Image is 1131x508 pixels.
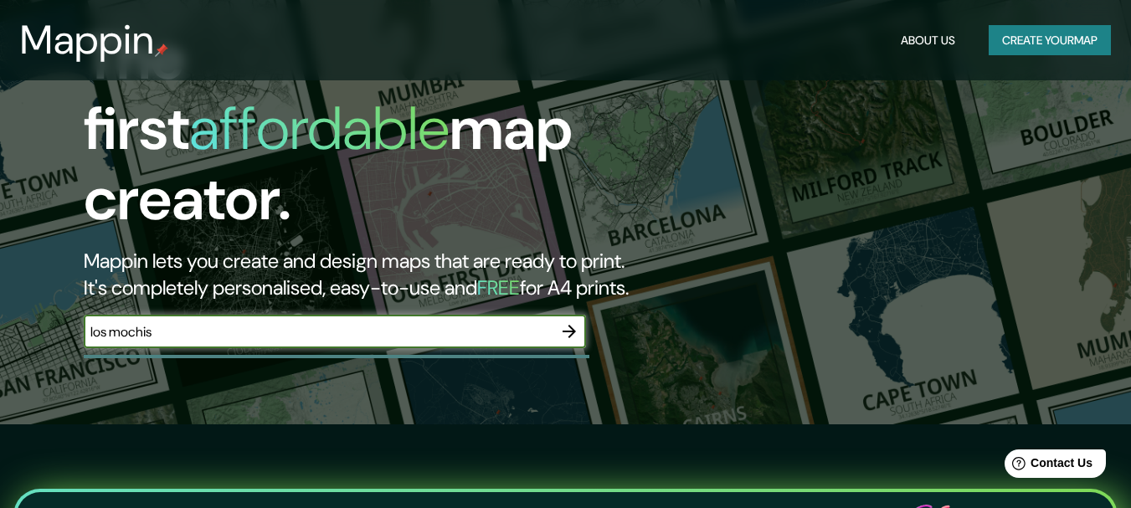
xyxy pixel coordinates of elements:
[84,322,553,341] input: Choose your favourite place
[155,44,168,57] img: mappin-pin
[894,25,962,56] button: About Us
[84,23,650,248] h1: The first map creator.
[989,25,1111,56] button: Create yourmap
[84,248,650,301] h2: Mappin lets you create and design maps that are ready to print. It's completely personalised, eas...
[477,275,520,300] h5: FREE
[189,90,450,167] h1: affordable
[20,17,155,64] h3: Mappin
[982,443,1113,490] iframe: Help widget launcher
